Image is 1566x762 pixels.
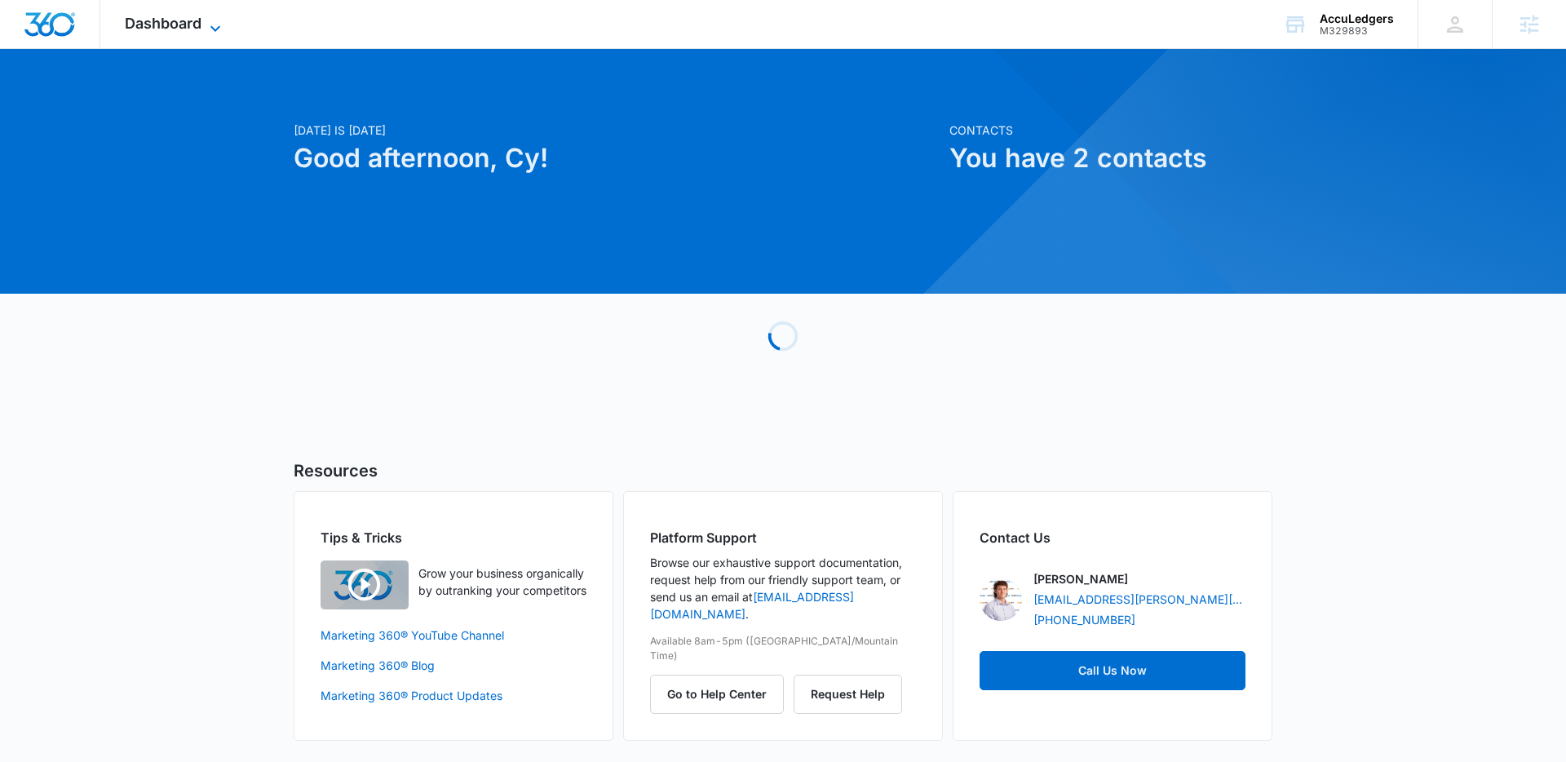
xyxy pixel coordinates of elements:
a: Marketing 360® Product Updates [321,687,586,704]
div: account id [1320,25,1394,37]
span: Dashboard [125,15,201,32]
p: [DATE] is [DATE] [294,122,940,139]
button: Go to Help Center [650,675,784,714]
p: Grow your business organically by outranking your competitors [418,565,586,599]
a: Request Help [794,687,902,701]
h2: Contact Us [980,528,1245,547]
h1: Good afternoon, Cy! [294,139,940,178]
h2: Platform Support [650,528,916,547]
img: Cy Patterson [980,578,1022,621]
h1: You have 2 contacts [949,139,1272,178]
p: Contacts [949,122,1272,139]
h5: Resources [294,459,1272,483]
a: [PHONE_NUMBER] [1033,611,1135,628]
div: account name [1320,12,1394,25]
img: Quick Overview Video [321,560,409,609]
a: Call Us Now [980,651,1245,690]
h2: Tips & Tricks [321,528,586,547]
p: Available 8am-5pm ([GEOGRAPHIC_DATA]/Mountain Time) [650,634,916,663]
a: Marketing 360® YouTube Channel [321,627,586,644]
p: Browse our exhaustive support documentation, request help from our friendly support team, or send... [650,554,916,622]
button: Request Help [794,675,902,714]
a: Go to Help Center [650,687,794,701]
a: Marketing 360® Blog [321,657,586,674]
p: [PERSON_NAME] [1033,570,1128,587]
a: [EMAIL_ADDRESS][PERSON_NAME][DOMAIN_NAME] [1033,591,1245,608]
